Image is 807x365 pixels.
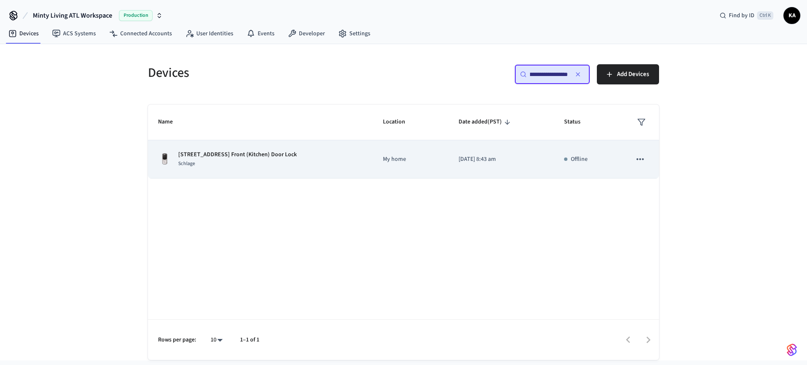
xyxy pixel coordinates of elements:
span: Name [158,116,184,129]
button: KA [783,7,800,24]
a: ACS Systems [45,26,103,41]
span: Status [564,116,591,129]
p: [DATE] 8:43 am [459,155,544,164]
a: Connected Accounts [103,26,179,41]
a: Settings [332,26,377,41]
a: Events [240,26,281,41]
span: Production [119,10,153,21]
span: Find by ID [729,11,754,20]
span: Minty Living ATL Workspace [33,11,112,21]
p: My home [383,155,438,164]
p: [STREET_ADDRESS] Front (Kitchen) Door Lock [178,150,297,159]
a: Devices [2,26,45,41]
div: Find by IDCtrl K [713,8,780,23]
a: User Identities [179,26,240,41]
span: Schlage [178,160,195,167]
p: Rows per page: [158,336,196,344]
span: Add Devices [617,69,649,80]
button: Add Devices [597,64,659,84]
p: Offline [571,155,588,164]
table: sticky table [148,105,659,179]
p: 1–1 of 1 [240,336,259,344]
div: 10 [206,334,227,346]
img: Yale Assure Touchscreen Wifi Smart Lock, Satin Nickel, Front [158,152,171,166]
a: Developer [281,26,332,41]
span: Ctrl K [757,11,773,20]
img: SeamLogoGradient.69752ec5.svg [787,343,797,357]
span: KA [784,8,799,23]
span: Date added(PST) [459,116,513,129]
h5: Devices [148,64,398,81]
span: Location [383,116,416,129]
